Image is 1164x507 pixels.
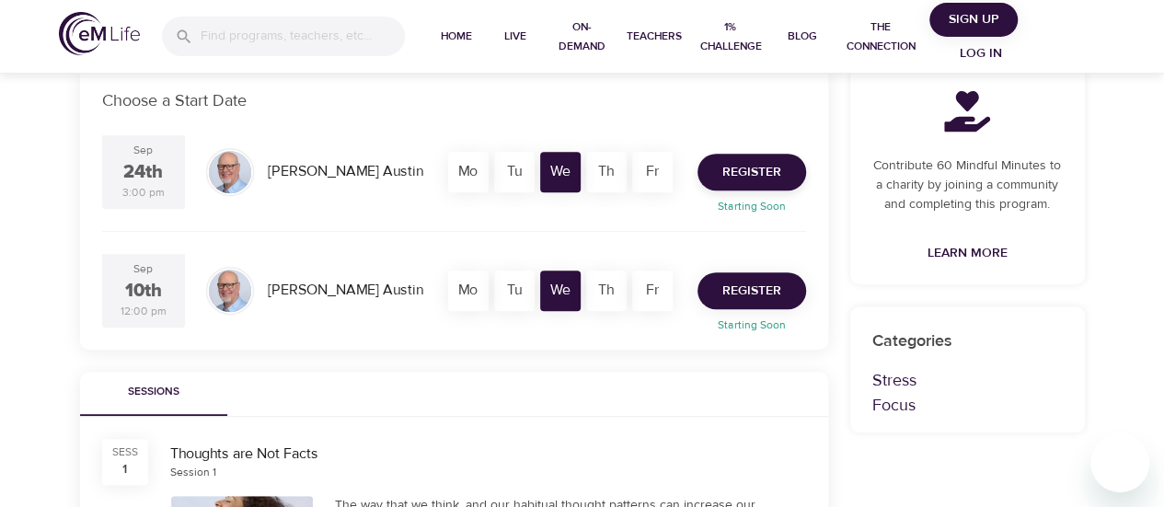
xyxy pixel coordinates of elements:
[112,444,138,460] div: SESS
[872,393,1063,418] p: Focus
[122,460,127,478] div: 1
[696,17,765,56] span: 1% Challenge
[494,152,535,192] div: Tu
[872,156,1063,214] p: Contribute 60 Mindful Minutes to a charity by joining a community and completing this program.
[552,17,611,56] span: On-Demand
[260,272,431,308] div: [PERSON_NAME] Austin
[839,17,922,56] span: The Connection
[201,17,405,56] input: Find programs, teachers, etc...
[697,272,806,309] button: Register
[722,280,781,303] span: Register
[448,271,489,311] div: Mo
[920,236,1015,271] a: Learn More
[929,3,1018,37] button: Sign Up
[540,271,581,311] div: We
[632,271,673,311] div: Fr
[170,444,806,465] div: Thoughts are Not Facts
[493,27,537,46] span: Live
[697,154,806,190] button: Register
[133,143,153,158] div: Sep
[686,317,817,333] p: Starting Soon
[626,27,681,46] span: Teachers
[102,88,806,113] p: Choose a Start Date
[133,261,153,277] div: Sep
[122,185,165,201] div: 3:00 pm
[448,152,489,192] div: Mo
[59,12,140,55] img: logo
[632,152,673,192] div: Fr
[686,198,817,214] p: Starting Soon
[170,465,216,480] div: Session 1
[722,161,781,184] span: Register
[780,27,824,46] span: Blog
[944,42,1018,65] span: Log in
[91,383,216,402] span: Sessions
[586,271,627,311] div: Th
[937,8,1010,31] span: Sign Up
[586,152,627,192] div: Th
[872,328,1063,353] p: Categories
[434,27,478,46] span: Home
[125,278,162,305] div: 10th
[872,368,1063,393] p: Stress
[121,304,167,319] div: 12:00 pm
[937,37,1025,71] button: Log in
[260,154,431,190] div: [PERSON_NAME] Austin
[540,152,581,192] div: We
[1090,433,1149,492] iframe: Button to launch messaging window
[123,159,163,186] div: 24th
[928,242,1008,265] span: Learn More
[494,271,535,311] div: Tu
